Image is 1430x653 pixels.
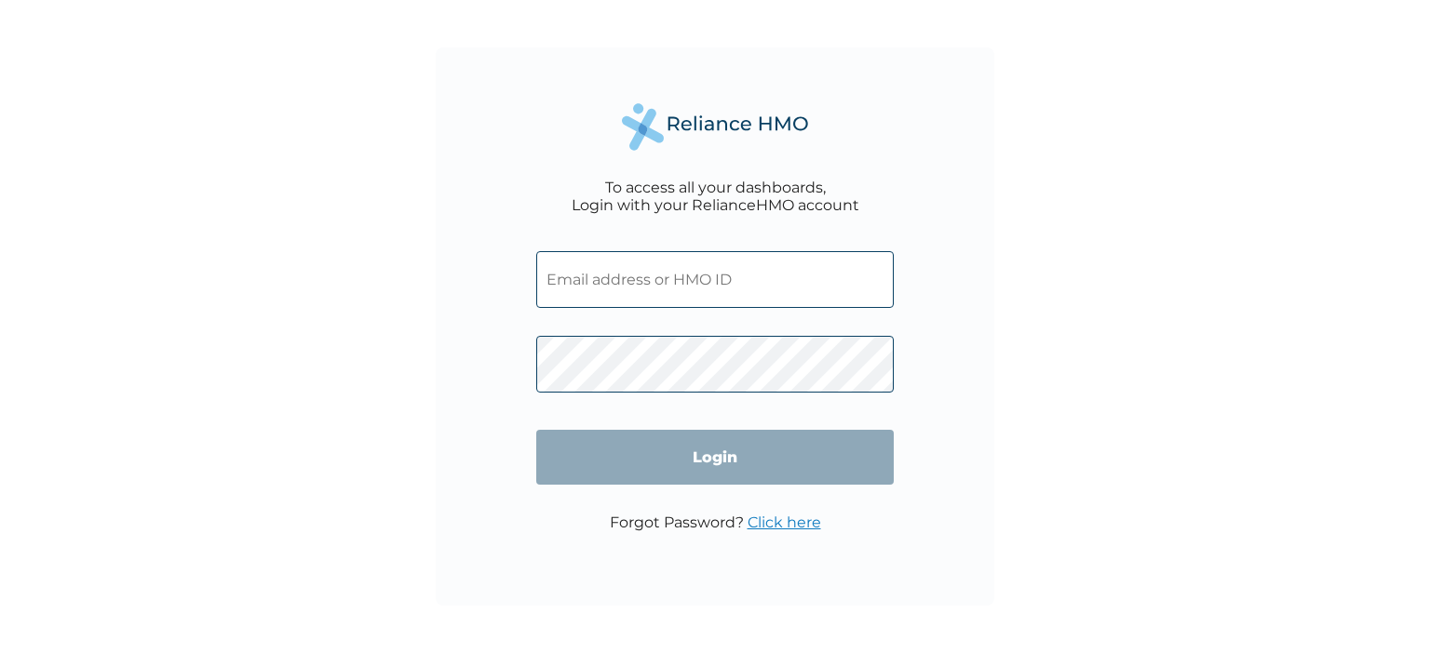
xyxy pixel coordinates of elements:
img: Reliance Health's Logo [622,103,808,151]
input: Email address or HMO ID [536,251,894,308]
a: Click here [748,513,821,531]
p: Forgot Password? [610,513,821,531]
input: Login [536,430,894,485]
div: To access all your dashboards, Login with your RelianceHMO account [572,179,859,214]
